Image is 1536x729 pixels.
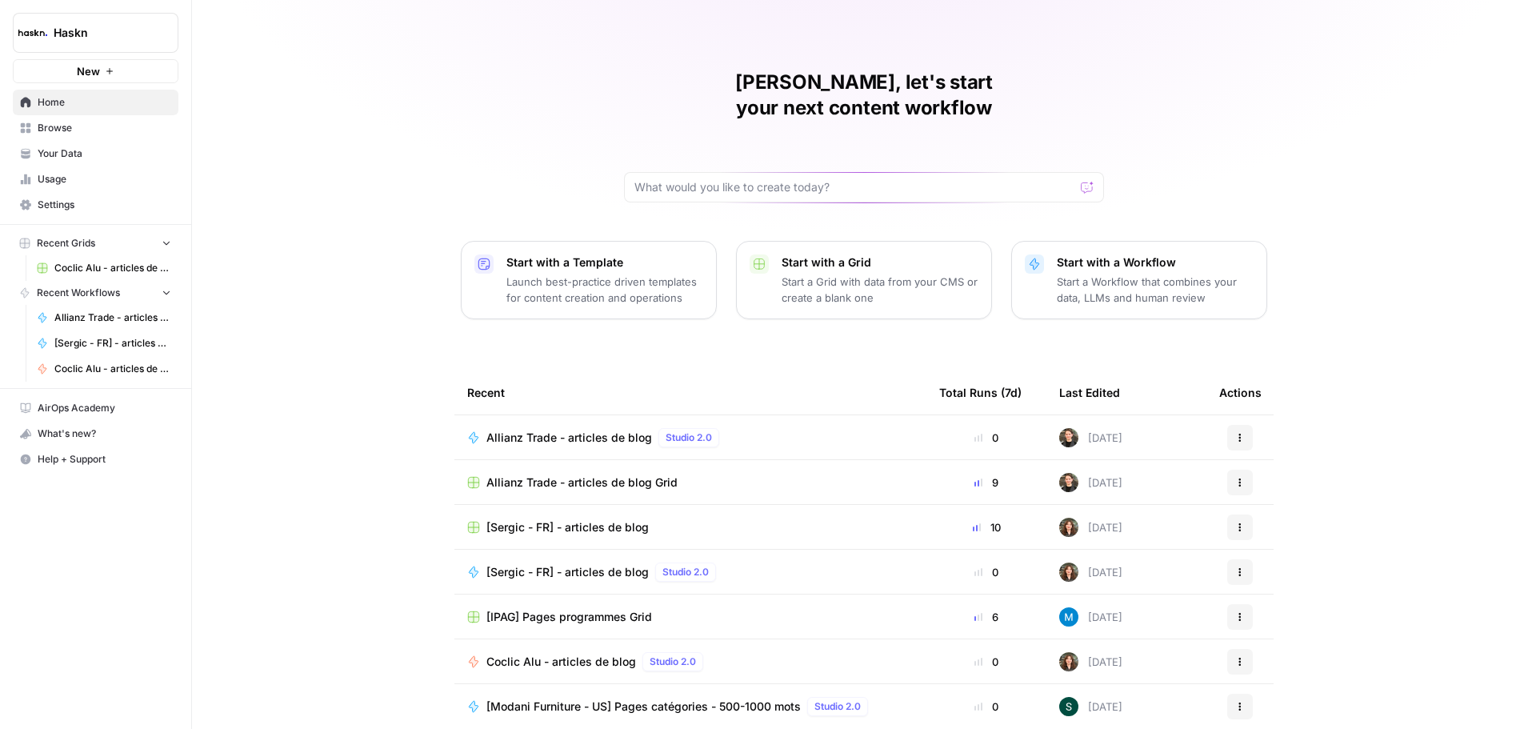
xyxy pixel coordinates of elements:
[38,198,171,212] span: Settings
[782,274,978,306] p: Start a Grid with data from your CMS or create a blank one
[54,362,171,376] span: Coclic Alu - articles de blog
[486,609,652,625] span: [IPAG] Pages programmes Grid
[1059,518,1122,537] div: [DATE]
[634,179,1074,195] input: What would you like to create today?
[666,431,712,445] span: Studio 2.0
[939,564,1034,580] div: 0
[782,254,978,270] p: Start with a Grid
[467,371,914,415] div: Recent
[13,141,178,166] a: Your Data
[939,654,1034,670] div: 0
[54,25,150,41] span: Haskn
[38,452,171,467] span: Help + Support
[13,59,178,83] button: New
[650,655,696,669] span: Studio 2.0
[1059,607,1078,627] img: xlx1vc11lo246mpl6i14p9z1ximr
[38,121,171,135] span: Browse
[1059,473,1078,492] img: uhgcgt6zpiex4psiaqgkk0ok3li6
[13,447,178,472] button: Help + Support
[77,63,100,79] span: New
[54,336,171,350] span: [Sergic - FR] - articles de blog
[736,241,992,319] button: Start with a GridStart a Grid with data from your CMS or create a blank one
[1219,371,1262,415] div: Actions
[461,241,717,319] button: Start with a TemplateLaunch best-practice driven templates for content creation and operations
[1011,241,1267,319] button: Start with a WorkflowStart a Workflow that combines your data, LLMs and human review
[506,254,703,270] p: Start with a Template
[13,192,178,218] a: Settings
[467,609,914,625] a: [IPAG] Pages programmes Grid
[467,475,914,491] a: Allianz Trade - articles de blog Grid
[13,166,178,192] a: Usage
[38,401,171,415] span: AirOps Academy
[1059,607,1122,627] div: [DATE]
[1059,428,1078,447] img: uhgcgt6zpiex4psiaqgkk0ok3li6
[37,286,120,300] span: Recent Workflows
[13,421,178,447] button: What's new?
[38,146,171,161] span: Your Data
[38,95,171,110] span: Home
[13,281,178,305] button: Recent Workflows
[30,330,178,356] a: [Sergic - FR] - articles de blog
[939,609,1034,625] div: 6
[1059,652,1122,671] div: [DATE]
[1059,518,1078,537] img: wbc4lf7e8no3nva14b2bd9f41fnh
[939,371,1022,415] div: Total Runs (7d)
[54,261,171,275] span: Coclic Alu - articles de blog Grid
[1059,697,1078,716] img: 1zy2mh8b6ibtdktd6l3x6modsp44
[1059,428,1122,447] div: [DATE]
[467,428,914,447] a: Allianz Trade - articles de blogStudio 2.0
[30,255,178,281] a: Coclic Alu - articles de blog Grid
[14,422,178,446] div: What's new?
[13,115,178,141] a: Browse
[13,13,178,53] button: Workspace: Haskn
[18,18,47,47] img: Haskn Logo
[1059,697,1122,716] div: [DATE]
[1057,274,1254,306] p: Start a Workflow that combines your data, LLMs and human review
[486,519,649,535] span: [Sergic - FR] - articles de blog
[30,356,178,382] a: Coclic Alu - articles de blog
[13,395,178,421] a: AirOps Academy
[13,90,178,115] a: Home
[486,475,678,491] span: Allianz Trade - articles de blog Grid
[624,70,1104,121] h1: [PERSON_NAME], let's start your next content workflow
[1059,563,1122,582] div: [DATE]
[486,699,801,715] span: [Modani Furniture - US] Pages catégories - 500-1000 mots
[1059,473,1122,492] div: [DATE]
[486,430,652,446] span: Allianz Trade - articles de blog
[1059,652,1078,671] img: wbc4lf7e8no3nva14b2bd9f41fnh
[486,564,649,580] span: [Sergic - FR] - articles de blog
[939,430,1034,446] div: 0
[939,475,1034,491] div: 9
[939,519,1034,535] div: 10
[486,654,636,670] span: Coclic Alu - articles de blog
[13,231,178,255] button: Recent Grids
[1059,371,1120,415] div: Last Edited
[1059,563,1078,582] img: wbc4lf7e8no3nva14b2bd9f41fnh
[467,563,914,582] a: [Sergic - FR] - articles de blogStudio 2.0
[54,310,171,325] span: Allianz Trade - articles de blog
[1057,254,1254,270] p: Start with a Workflow
[506,274,703,306] p: Launch best-practice driven templates for content creation and operations
[30,305,178,330] a: Allianz Trade - articles de blog
[37,236,95,250] span: Recent Grids
[38,172,171,186] span: Usage
[814,699,861,714] span: Studio 2.0
[467,652,914,671] a: Coclic Alu - articles de blogStudio 2.0
[467,519,914,535] a: [Sergic - FR] - articles de blog
[467,697,914,716] a: [Modani Furniture - US] Pages catégories - 500-1000 motsStudio 2.0
[662,565,709,579] span: Studio 2.0
[939,699,1034,715] div: 0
